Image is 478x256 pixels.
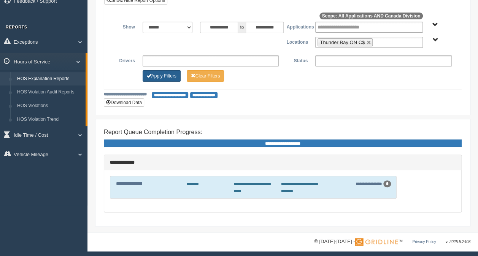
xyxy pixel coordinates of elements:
button: Change Filter Options [187,70,224,82]
span: to [238,22,246,33]
button: Change Filter Options [143,70,181,82]
a: HOS Violations [14,99,86,113]
span: Scope: All Applications AND Canada Division [319,13,423,19]
span: Thunder Bay ON C$ [320,40,365,45]
span: v. 2025.5.2403 [446,240,470,244]
a: HOS Violation Trend [14,113,86,126]
h4: Report Queue Completion Progress: [104,129,462,136]
label: Status [283,55,311,65]
img: Gridline [355,238,398,246]
label: Drivers [110,55,139,65]
label: Locations [283,37,312,46]
a: Privacy Policy [412,240,436,244]
a: HOS Violation Audit Reports [14,85,86,99]
button: Download Data [104,98,144,107]
a: HOS Explanation Reports [14,72,86,86]
label: Applications [283,22,311,31]
label: Show [110,22,139,31]
div: © [DATE]-[DATE] - ™ [314,238,470,246]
